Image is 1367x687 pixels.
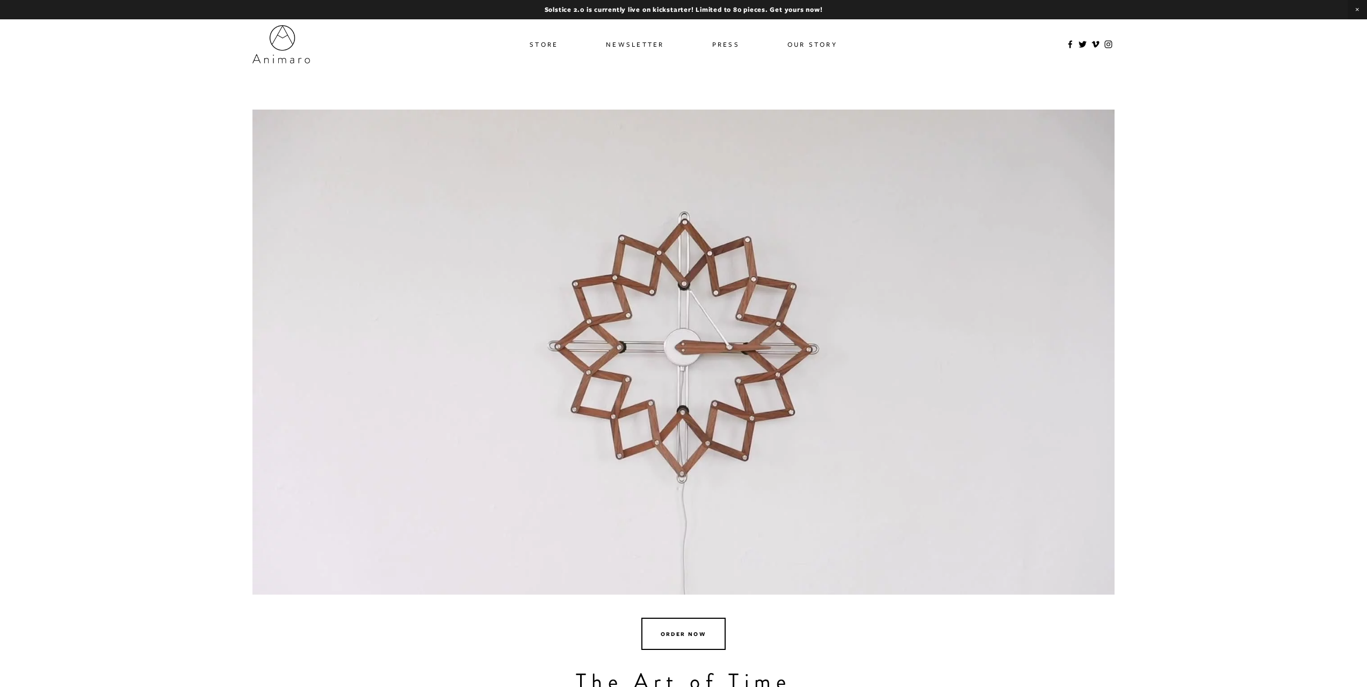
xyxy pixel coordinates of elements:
a: Order now [641,618,726,650]
a: Store [530,37,558,52]
a: Press [712,37,740,52]
a: Our Story [787,37,837,52]
img: Animaro [252,25,310,63]
a: Newsletter [606,37,664,52]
